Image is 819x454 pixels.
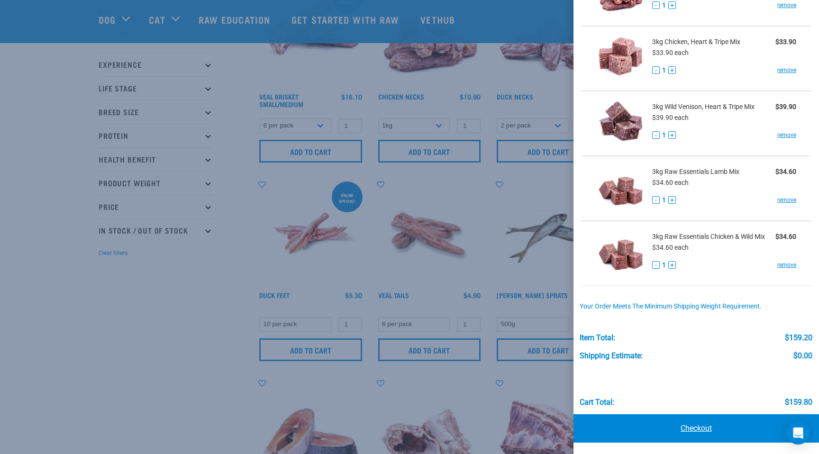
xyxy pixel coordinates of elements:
[652,232,765,242] span: 3kg Raw Essentials Chicken & Wild Mix
[652,114,689,121] span: $39.90 each
[662,65,666,75] span: 1
[775,103,796,110] strong: $39.90
[662,195,666,205] span: 1
[573,414,819,443] a: Checkout
[668,196,676,204] button: +
[652,196,660,204] button: -
[775,168,796,175] strong: $34.60
[668,1,676,9] button: +
[596,164,645,213] img: Raw Essentials Lamb Mix
[787,422,810,445] div: Open Intercom Messenger
[777,1,796,9] a: remove
[580,334,615,342] div: Item Total:
[652,244,689,251] span: $34.60 each
[596,229,645,278] img: Raw Essentials Chicken & Wild Mix
[662,130,666,140] span: 1
[662,0,666,10] span: 1
[652,1,660,9] button: -
[777,261,796,269] a: remove
[580,352,643,360] div: Shipping Estimate:
[652,37,740,47] span: 3kg Chicken, Heart & Tripe Mix
[668,66,676,74] button: +
[662,260,666,270] span: 1
[652,131,660,139] button: -
[668,131,676,139] button: +
[668,261,676,269] button: +
[793,352,812,360] div: $0.00
[652,66,660,74] button: -
[775,233,796,240] strong: $34.60
[580,303,812,310] div: Your order meets the minimum shipping weight requirement.
[652,102,755,112] span: 3kg Wild Venison, Heart & Tripe Mix
[652,49,689,56] span: $33.90 each
[777,131,796,139] a: remove
[785,398,812,407] div: $159.80
[777,66,796,74] a: remove
[777,196,796,204] a: remove
[775,38,796,45] strong: $33.90
[652,261,660,269] button: -
[785,334,812,342] div: $159.20
[596,34,645,83] img: Chicken, Heart & Tripe Mix
[580,398,614,407] div: Cart total:
[596,99,645,148] img: Wild Venison, Heart & Tripe Mix
[652,167,739,177] span: 3kg Raw Essentials Lamb Mix
[652,179,689,186] span: $34.60 each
